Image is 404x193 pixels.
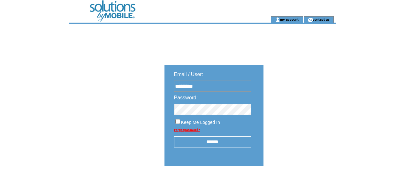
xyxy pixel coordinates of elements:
a: my account [280,17,299,21]
a: contact us [313,17,330,21]
span: Password: [174,95,198,100]
img: account_icon.gif;jsessionid=C02F9D557EB30BCDA09DA74BA8FA6DE6 [275,17,280,22]
img: contact_us_icon.gif;jsessionid=C02F9D557EB30BCDA09DA74BA8FA6DE6 [308,17,313,22]
a: Forgot password? [174,128,200,132]
img: transparent.png;jsessionid=C02F9D557EB30BCDA09DA74BA8FA6DE6 [282,182,314,190]
span: Email / User: [174,72,203,77]
span: Keep Me Logged In [181,120,220,125]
